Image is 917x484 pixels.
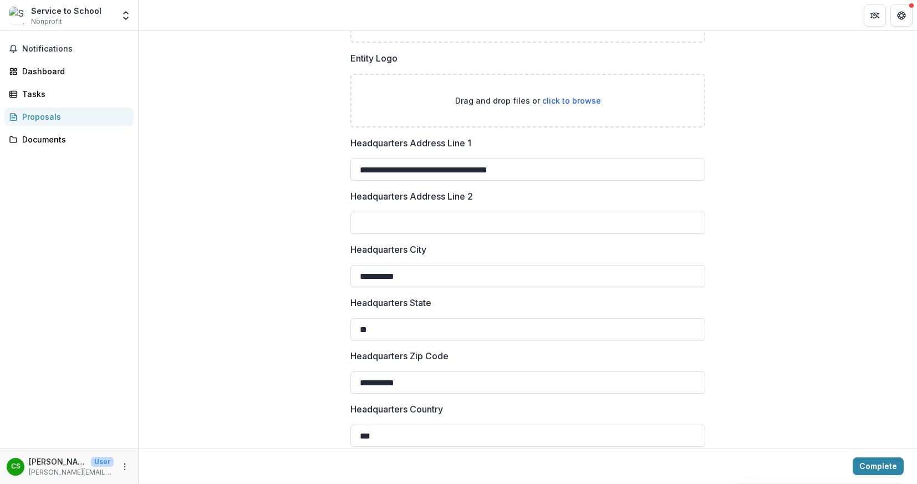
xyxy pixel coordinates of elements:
[22,111,125,123] div: Proposals
[4,130,134,149] a: Documents
[4,62,134,80] a: Dashboard
[350,349,449,363] p: Headquarters Zip Code
[542,96,601,105] span: click to browse
[118,4,134,27] button: Open entity switcher
[350,403,443,416] p: Headquarters Country
[350,296,431,309] p: Headquarters State
[350,52,398,65] p: Entity Logo
[22,134,125,145] div: Documents
[31,5,101,17] div: Service to School
[853,457,904,475] button: Complete
[890,4,913,27] button: Get Help
[22,65,125,77] div: Dashboard
[864,4,886,27] button: Partners
[29,467,114,477] p: [PERSON_NAME][EMAIL_ADDRESS][DOMAIN_NAME]
[118,460,131,473] button: More
[31,17,62,27] span: Nonprofit
[350,243,426,256] p: Headquarters City
[455,95,601,106] p: Drag and drop files or
[9,7,27,24] img: Service to School
[91,457,114,467] p: User
[4,108,134,126] a: Proposals
[22,88,125,100] div: Tasks
[29,456,86,467] p: [PERSON_NAME]
[11,463,21,470] div: Christine Schwartz
[4,40,134,58] button: Notifications
[4,85,134,103] a: Tasks
[22,44,129,54] span: Notifications
[350,190,473,203] p: Headquarters Address Line 2
[350,136,471,150] p: Headquarters Address Line 1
